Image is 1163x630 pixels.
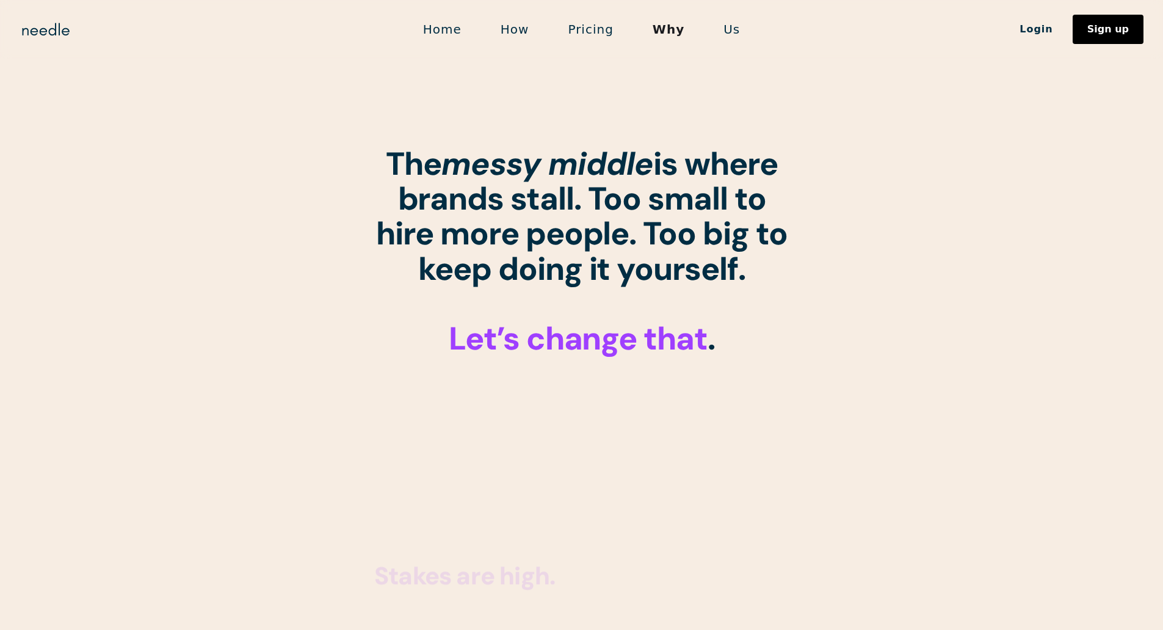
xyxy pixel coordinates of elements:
a: Pricing [548,16,632,42]
a: Home [404,16,481,42]
em: messy middle [441,143,653,185]
a: Login [1000,19,1073,40]
h1: . ‍ ‍ . [374,147,789,356]
a: Us [704,16,759,42]
div: Sign up [1087,24,1129,34]
a: Why [633,16,704,42]
strong: The is where brands stall. Too small to hire more people. Too big to keep doing it yourself [376,143,788,290]
span: Stakes are high. [374,560,555,592]
a: How [481,16,549,42]
a: Sign up [1073,15,1143,44]
span: Let’s change that [448,318,707,359]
